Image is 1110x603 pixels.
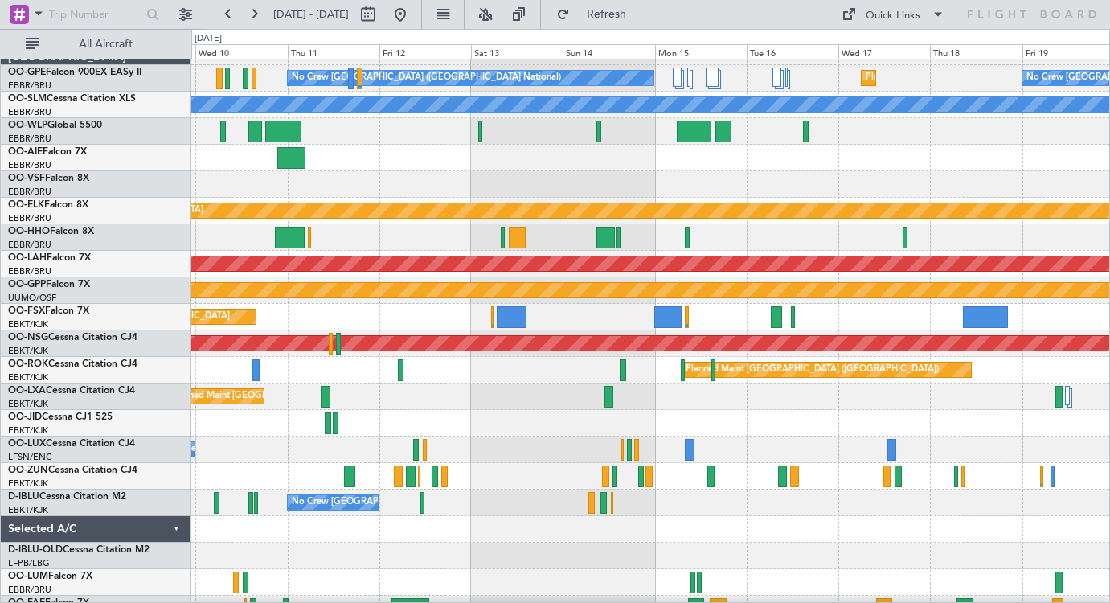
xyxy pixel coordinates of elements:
[8,227,94,236] a: OO-HHOFalcon 8X
[8,451,52,463] a: LFSN/ENC
[8,80,51,92] a: EBBR/BRU
[8,572,92,581] a: OO-LUMFalcon 7X
[8,200,88,210] a: OO-ELKFalcon 8X
[8,147,43,157] span: OO-AIE
[834,2,952,27] button: Quick Links
[8,439,135,449] a: OO-LUXCessna Citation CJ4
[8,478,48,490] a: EBKT/KJK
[838,44,930,59] div: Wed 17
[292,490,561,515] div: No Crew [GEOGRAPHIC_DATA] ([GEOGRAPHIC_DATA] National)
[8,333,48,343] span: OO-NSG
[8,425,48,437] a: EBKT/KJK
[573,9,641,20] span: Refresh
[379,44,471,59] div: Fri 12
[8,386,46,396] span: OO-LXA
[8,121,47,130] span: OO-WLP
[8,159,51,171] a: EBBR/BRU
[747,44,838,59] div: Tue 16
[8,584,51,596] a: EBBR/BRU
[288,44,379,59] div: Thu 11
[8,253,47,263] span: OO-LAH
[8,412,42,422] span: OO-JID
[8,265,51,277] a: EBBR/BRU
[8,333,137,343] a: OO-NSGCessna Citation CJ4
[8,572,48,581] span: OO-LUM
[8,466,137,475] a: OO-ZUNCessna Citation CJ4
[8,174,89,183] a: OO-VSFFalcon 8X
[8,239,51,251] a: EBBR/BRU
[18,31,174,57] button: All Aircraft
[8,280,46,289] span: OO-GPP
[8,318,48,330] a: EBKT/KJK
[8,133,51,145] a: EBBR/BRU
[8,121,102,130] a: OO-WLPGlobal 5500
[8,147,87,157] a: OO-AIEFalcon 7X
[8,398,48,410] a: EBKT/KJK
[8,280,90,289] a: OO-GPPFalcon 7X
[8,68,46,77] span: OO-GPE
[8,504,48,516] a: EBKT/KJK
[195,32,222,46] div: [DATE]
[8,227,50,236] span: OO-HHO
[8,545,63,555] span: D-IBLU-OLD
[8,466,48,475] span: OO-ZUN
[42,39,170,50] span: All Aircraft
[273,7,349,22] span: [DATE] - [DATE]
[49,2,141,27] input: Trip Number
[8,492,39,502] span: D-IBLU
[655,44,747,59] div: Mon 15
[8,94,136,104] a: OO-SLMCessna Citation XLS
[8,306,45,316] span: OO-FSX
[8,212,51,224] a: EBBR/BRU
[8,94,47,104] span: OO-SLM
[8,174,45,183] span: OO-VSF
[8,557,50,569] a: LFPB/LBG
[292,66,561,90] div: No Crew [GEOGRAPHIC_DATA] ([GEOGRAPHIC_DATA] National)
[8,253,91,263] a: OO-LAHFalcon 7X
[930,44,1022,59] div: Thu 18
[471,44,563,59] div: Sat 13
[8,186,51,198] a: EBBR/BRU
[549,2,645,27] button: Refresh
[8,359,48,369] span: OO-ROK
[8,371,48,384] a: EBKT/KJK
[8,545,150,555] a: D-IBLU-OLDCessna Citation M2
[8,106,51,118] a: EBBR/BRU
[8,292,56,304] a: UUMO/OSF
[866,8,920,24] div: Quick Links
[8,306,89,316] a: OO-FSXFalcon 7X
[686,358,939,382] div: Planned Maint [GEOGRAPHIC_DATA] ([GEOGRAPHIC_DATA])
[8,412,113,422] a: OO-JIDCessna CJ1 525
[8,68,141,77] a: OO-GPEFalcon 900EX EASy II
[8,492,126,502] a: D-IBLUCessna Citation M2
[8,439,46,449] span: OO-LUX
[8,200,44,210] span: OO-ELK
[8,386,135,396] a: OO-LXACessna Citation CJ4
[8,345,48,357] a: EBKT/KJK
[195,44,287,59] div: Wed 10
[563,44,654,59] div: Sun 14
[8,359,137,369] a: OO-ROKCessna Citation CJ4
